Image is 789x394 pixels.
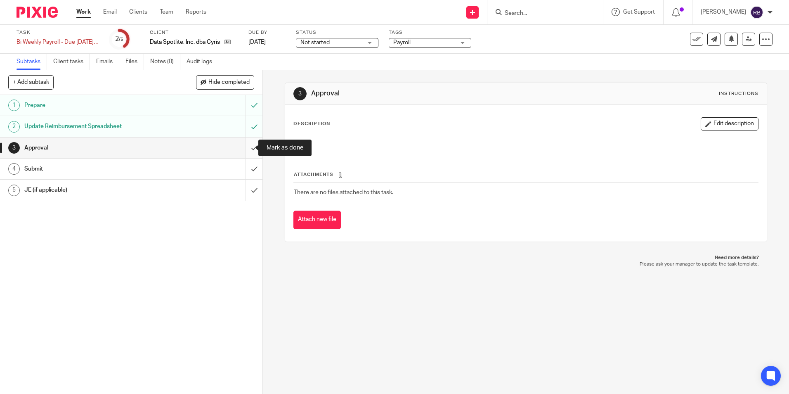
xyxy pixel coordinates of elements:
[8,185,20,196] div: 5
[293,261,758,268] p: Please ask your manager to update the task template.
[208,79,250,86] span: Hide completed
[293,211,341,229] button: Attach new file
[294,190,393,195] span: There are no files attached to this task.
[393,40,411,45] span: Payroll
[293,87,307,100] div: 3
[294,172,333,177] span: Attachments
[311,89,543,98] h1: Approval
[129,8,147,16] a: Clients
[750,6,763,19] img: svg%3E
[701,8,746,16] p: [PERSON_NAME]
[150,38,220,46] p: Data Spotlite, Inc. dba Cyrisma
[8,163,20,175] div: 4
[187,54,218,70] a: Audit logs
[17,7,58,18] img: Pixie
[17,29,99,36] label: Task
[186,8,206,16] a: Reports
[24,184,166,196] h1: JE (if applicable)
[8,100,20,111] div: 1
[150,54,180,70] a: Notes (0)
[150,29,238,36] label: Client
[119,37,123,42] small: /5
[8,142,20,154] div: 3
[24,142,166,154] h1: Approval
[8,121,20,133] div: 2
[389,29,471,36] label: Tags
[8,75,54,89] button: + Add subtask
[53,54,90,70] a: Client tasks
[24,99,166,112] h1: Prepare
[115,34,123,44] div: 2
[296,29,378,36] label: Status
[293,254,758,261] p: Need more details?
[103,8,117,16] a: Email
[293,121,330,127] p: Description
[504,10,578,17] input: Search
[76,8,91,16] a: Work
[125,54,144,70] a: Files
[248,39,266,45] span: [DATE]
[24,163,166,175] h1: Submit
[17,38,99,46] div: Bi Weekly Payroll - Due [DATE] (DataSpotlite)
[623,9,655,15] span: Get Support
[196,75,254,89] button: Hide completed
[24,120,166,133] h1: Update Reimbursement Spreadsheet
[96,54,119,70] a: Emails
[719,90,758,97] div: Instructions
[701,117,758,131] button: Edit description
[300,40,330,45] span: Not started
[160,8,173,16] a: Team
[17,38,99,46] div: Bi Weekly Payroll - Due Wednesday (DataSpotlite)
[248,29,286,36] label: Due by
[17,54,47,70] a: Subtasks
